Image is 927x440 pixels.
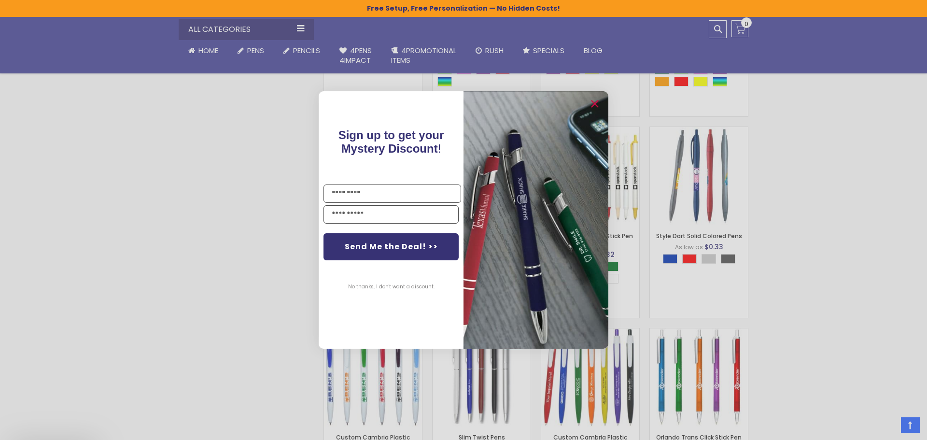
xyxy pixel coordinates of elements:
img: pop-up-image [463,91,608,349]
span: ! [338,128,444,155]
span: Sign up to get your Mystery Discount [338,128,444,155]
button: No thanks, I don't want a discount. [343,275,439,299]
button: Close dialog [587,96,603,112]
button: Send Me the Deal! >> [323,233,459,260]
